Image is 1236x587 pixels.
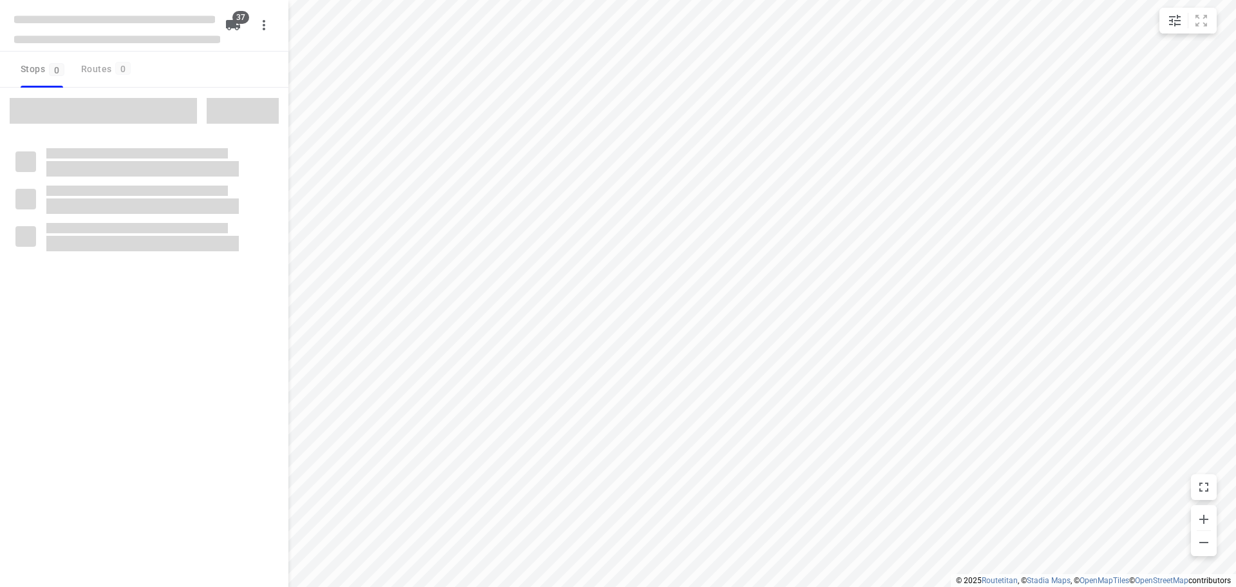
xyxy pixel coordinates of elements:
[1162,8,1188,34] button: Map settings
[1080,576,1129,585] a: OpenMapTiles
[982,576,1018,585] a: Routetitan
[956,576,1231,585] li: © 2025 , © , © © contributors
[1159,8,1217,34] div: small contained button group
[1027,576,1071,585] a: Stadia Maps
[1135,576,1188,585] a: OpenStreetMap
